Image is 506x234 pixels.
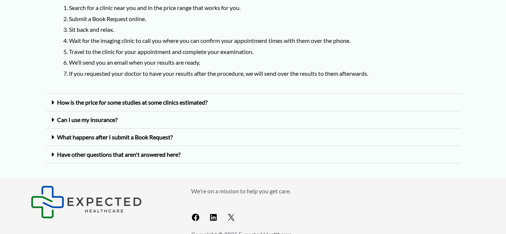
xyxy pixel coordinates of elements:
a: How is the price for some studies at some clinics estimated? [57,99,207,106]
li: Search for a clinic near you and in the price range that works for you. [69,2,455,13]
li: We’ll send you an email when your results are ready. [69,57,455,68]
li: Submit a Book Request online. [69,13,455,24]
img: Expected Healthcare Logo - side, dark font, small [31,186,142,218]
div: How is the price for some studies at some clinics estimated? [46,94,460,111]
div: Have other questions that aren't answered here? [46,146,460,163]
div: What happens after I submit a Book Request? [46,129,460,146]
p: We're on a mission to help you get care. [191,186,475,197]
div: Can I use my insurance? [46,111,460,129]
aside: Footer Widget 1 [31,186,173,218]
li: If you requested your doctor to have your results after the procedure, we will send over the resu... [69,68,455,79]
a: Can I use my insurance? [57,116,117,123]
li: Sit back and relax. [69,24,455,35]
a: What happens after I submit a Book Request? [57,133,173,140]
li: Travel to the clinic for your appointment and complete your examination. [69,46,455,57]
li: Wait for the imaging clinic to call you where you can confirm your appointment times with them ov... [69,35,455,46]
aside: Footer Widget 2 [191,186,475,225]
a: Have other questions that aren't answered here? [57,151,180,158]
